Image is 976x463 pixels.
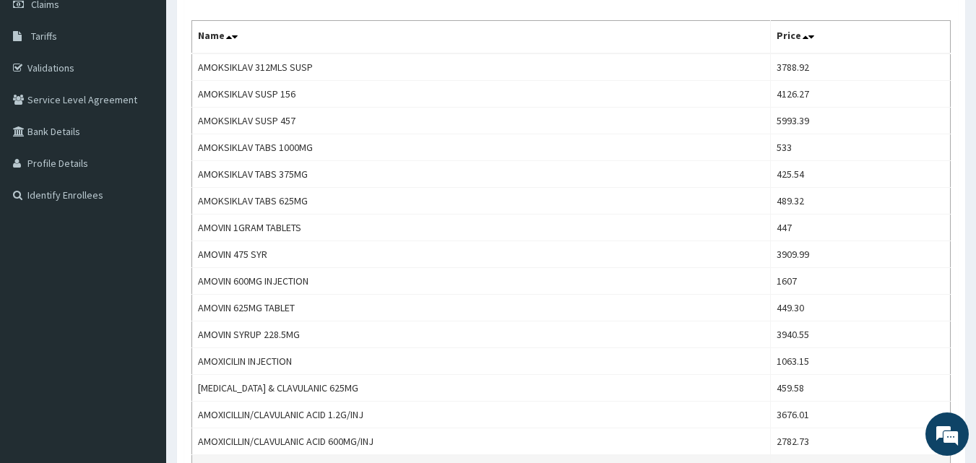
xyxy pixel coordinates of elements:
img: d_794563401_company_1708531726252_794563401 [27,72,59,108]
span: We're online! [84,139,199,285]
td: 1607 [770,268,950,295]
td: AMOKSIKLAV SUSP 156 [192,81,771,108]
td: AMOKSIKLAV TABS 625MG [192,188,771,215]
td: AMOVIN 600MG INJECTION [192,268,771,295]
td: AMOKSIKLAV TABS 375MG [192,161,771,188]
td: AMOVIN 475 SYR [192,241,771,268]
div: Minimize live chat window [237,7,272,42]
td: AMOVIN 1GRAM TABLETS [192,215,771,241]
td: 4126.27 [770,81,950,108]
td: 2782.73 [770,428,950,455]
td: 5993.39 [770,108,950,134]
td: AMOXICILLIN/CLAVULANIC ACID 1.2G/INJ [192,402,771,428]
td: 1063.15 [770,348,950,375]
td: [MEDICAL_DATA] & CLAVULANIC 625MG [192,375,771,402]
td: AMOXICILLIN/CLAVULANIC ACID 600MG/INJ [192,428,771,455]
td: 3788.92 [770,53,950,81]
td: AMOKSIKLAV SUSP 457 [192,108,771,134]
td: AMOKSIKLAV 312MLS SUSP [192,53,771,81]
textarea: Type your message and hit 'Enter' [7,309,275,360]
td: AMOXICILIN INJECTION [192,348,771,375]
td: 489.32 [770,188,950,215]
td: AMOVIN SYRUP 228.5MG [192,321,771,348]
td: AMOKSIKLAV TABS 1000MG [192,134,771,161]
th: Name [192,21,771,54]
th: Price [770,21,950,54]
td: 459.58 [770,375,950,402]
div: Chat with us now [75,81,243,100]
td: 425.54 [770,161,950,188]
td: AMOVIN 625MG TABLET [192,295,771,321]
td: 3940.55 [770,321,950,348]
td: 447 [770,215,950,241]
td: 3676.01 [770,402,950,428]
td: 533 [770,134,950,161]
span: Tariffs [31,30,57,43]
td: 449.30 [770,295,950,321]
td: 3909.99 [770,241,950,268]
